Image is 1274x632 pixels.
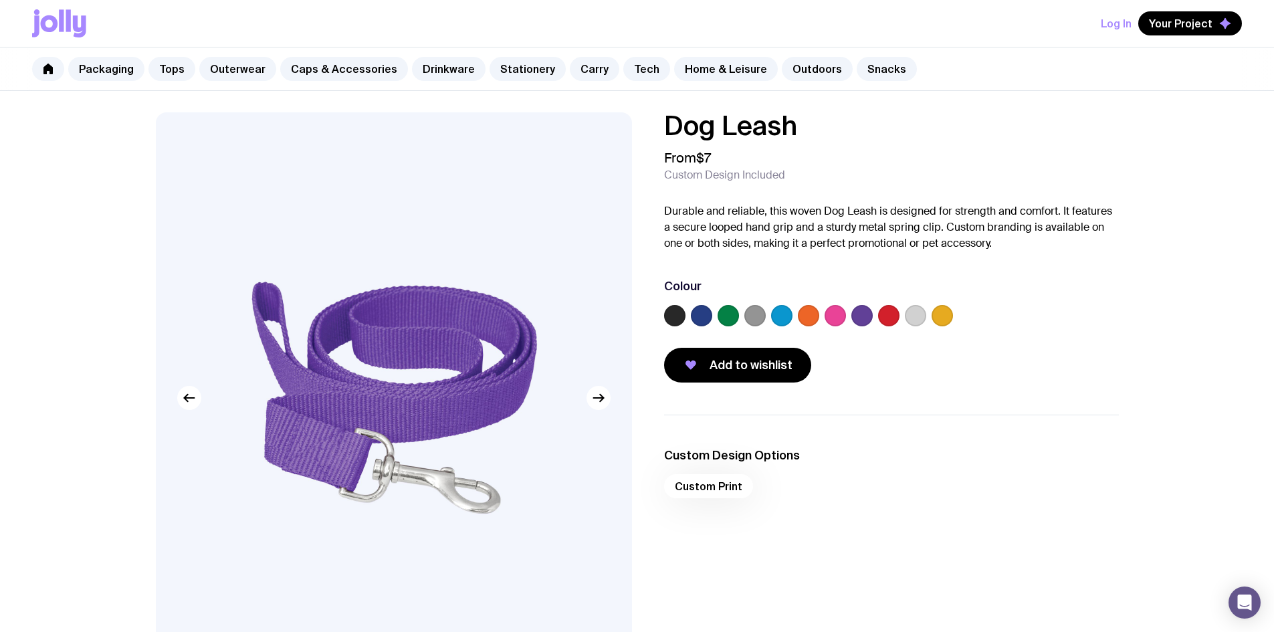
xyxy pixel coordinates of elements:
a: Caps & Accessories [280,57,408,81]
span: Your Project [1149,17,1212,30]
a: Packaging [68,57,144,81]
h3: Colour [664,278,702,294]
a: Outerwear [199,57,276,81]
span: Add to wishlist [710,357,792,373]
div: Open Intercom Messenger [1229,587,1261,619]
a: Tech [623,57,670,81]
a: Stationery [490,57,566,81]
a: Tops [148,57,195,81]
button: Add to wishlist [664,348,811,383]
a: Carry [570,57,619,81]
span: From [664,150,711,166]
span: Custom Design Included [664,169,785,182]
h1: Dog Leash [664,112,1119,139]
h3: Custom Design Options [664,447,1119,463]
a: Home & Leisure [674,57,778,81]
button: Log In [1101,11,1132,35]
p: Durable and reliable, this woven Dog Leash is designed for strength and comfort. It features a se... [664,203,1119,251]
a: Snacks [857,57,917,81]
span: $7 [696,149,711,167]
a: Drinkware [412,57,486,81]
button: Your Project [1138,11,1242,35]
a: Outdoors [782,57,853,81]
